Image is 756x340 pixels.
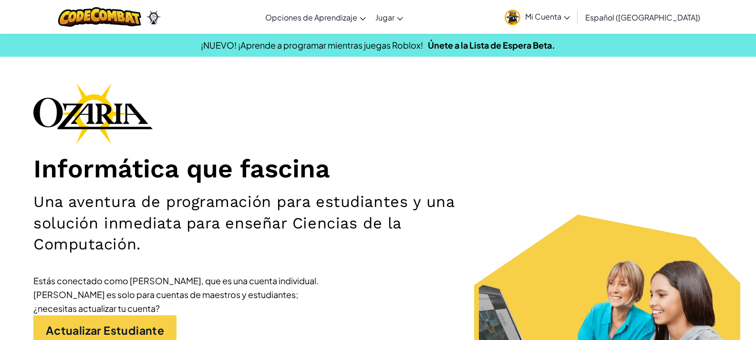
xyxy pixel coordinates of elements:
span: Opciones de Aprendizaje [265,12,357,22]
a: Jugar [371,4,408,30]
img: Ozaria branding logo [33,83,153,144]
h1: Informática que fascina [33,154,723,185]
img: Ozaria [146,10,161,24]
a: Opciones de Aprendizaje [260,4,371,30]
span: Español ([GEOGRAPHIC_DATA]) [585,12,700,22]
a: Español ([GEOGRAPHIC_DATA]) [580,4,705,30]
span: Mi Cuenta [525,11,570,21]
span: ¡NUEVO! ¡Aprende a programar mientras juegas Roblox! [201,40,423,51]
img: avatar [505,10,520,25]
a: Mi Cuenta [500,2,575,32]
div: Estás conectado como [PERSON_NAME], que es una cuenta individual. [PERSON_NAME] es solo para cuen... [33,274,320,315]
a: Únete a la Lista de Espera Beta. [428,40,555,51]
span: Jugar [375,12,394,22]
img: CodeCombat logo [58,7,142,27]
h2: Una aventura de programación para estudiantes y una solución inmediata para enseñar Ciencias de l... [33,191,495,254]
